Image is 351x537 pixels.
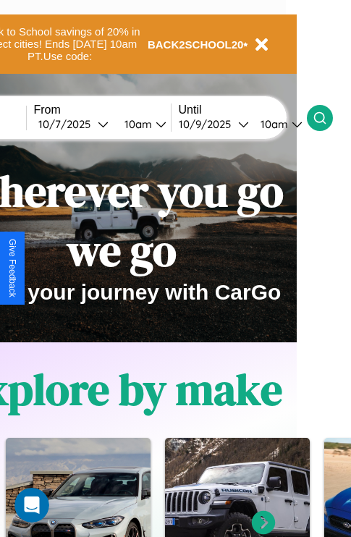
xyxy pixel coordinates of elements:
button: 10am [249,117,307,132]
div: 10am [253,117,292,131]
div: 10am [117,117,156,131]
div: Give Feedback [7,239,17,297]
iframe: Intercom live chat [14,488,49,523]
b: BACK2SCHOOL20 [148,38,244,51]
button: 10/7/2025 [34,117,113,132]
label: From [34,103,171,117]
div: 10 / 7 / 2025 [38,117,98,131]
label: Until [179,103,307,117]
button: 10am [113,117,171,132]
div: 10 / 9 / 2025 [179,117,238,131]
